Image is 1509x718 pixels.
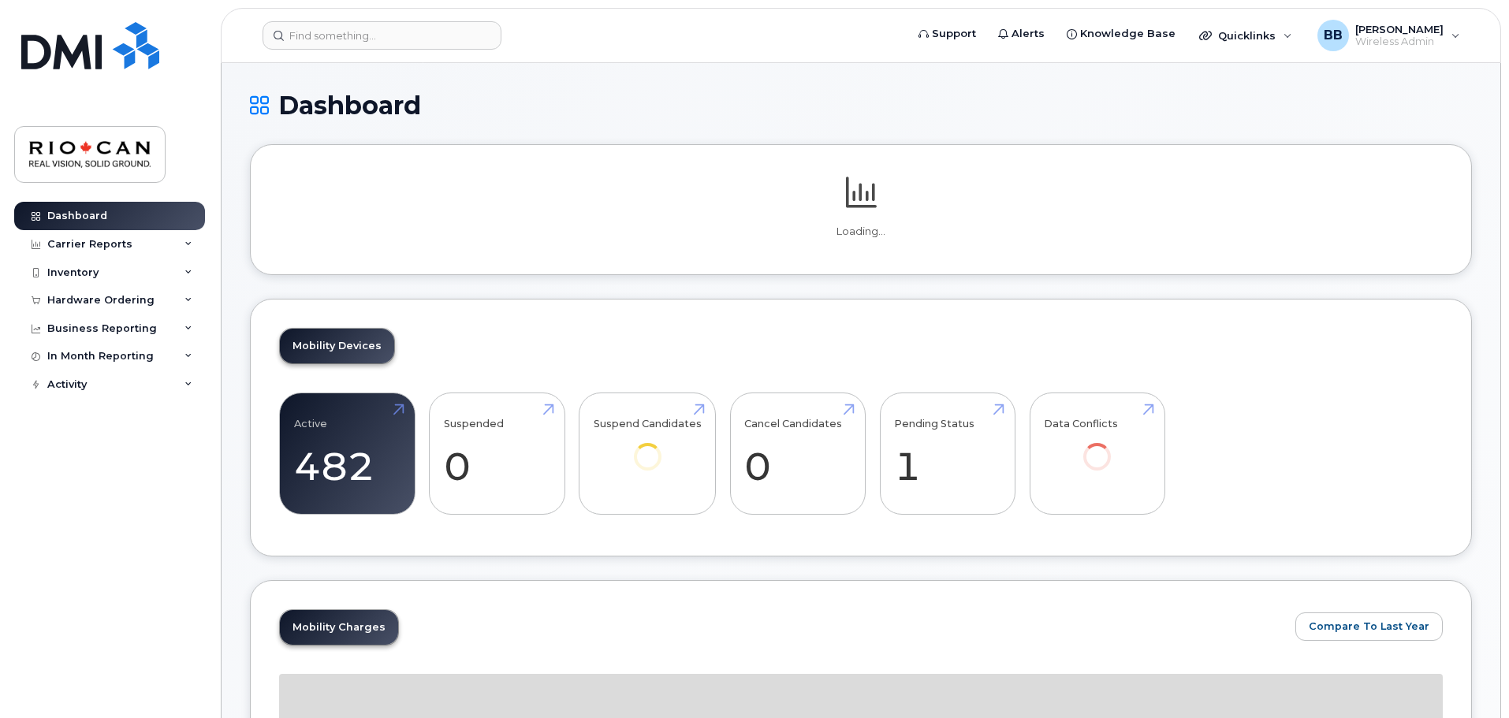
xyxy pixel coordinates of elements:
[744,402,851,506] a: Cancel Candidates 0
[1044,402,1150,493] a: Data Conflicts
[894,402,1000,506] a: Pending Status 1
[280,329,394,363] a: Mobility Devices
[1295,612,1443,641] button: Compare To Last Year
[279,225,1443,239] p: Loading...
[294,402,401,506] a: Active 482
[1309,619,1429,634] span: Compare To Last Year
[594,402,702,493] a: Suspend Candidates
[444,402,550,506] a: Suspended 0
[250,91,1472,119] h1: Dashboard
[280,610,398,645] a: Mobility Charges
